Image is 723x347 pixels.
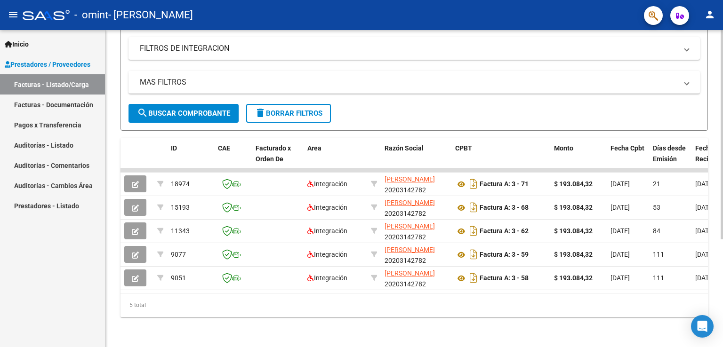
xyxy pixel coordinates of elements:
span: [DATE] [695,204,715,211]
span: 111 [653,274,664,282]
span: 84 [653,227,660,235]
div: 20203142782 [385,221,448,241]
mat-expansion-panel-header: FILTROS DE INTEGRACION [129,37,700,60]
span: Razón Social [385,144,424,152]
span: Días desde Emisión [653,144,686,163]
span: Facturado x Orden De [256,144,291,163]
div: 20203142782 [385,268,448,288]
span: 111 [653,251,664,258]
mat-panel-title: MAS FILTROS [140,77,677,87]
div: 20203142782 [385,244,448,264]
span: 53 [653,204,660,211]
span: [DATE] [611,227,630,235]
i: Descargar documento [467,247,480,262]
strong: $ 193.084,32 [554,227,593,235]
span: Prestadores / Proveedores [5,59,90,70]
span: 21 [653,180,660,188]
span: 11343 [171,227,190,235]
datatable-header-cell: Fecha Cpbt [607,138,649,180]
datatable-header-cell: Razón Social [381,138,451,180]
i: Descargar documento [467,200,480,215]
span: Integración [307,180,347,188]
button: Buscar Comprobante [129,104,239,123]
span: [PERSON_NAME] [385,246,435,253]
span: [PERSON_NAME] [385,175,435,183]
span: [DATE] [695,251,715,258]
strong: Factura A: 3 - 62 [480,228,529,235]
span: ID [171,144,177,152]
span: [DATE] [695,180,715,188]
i: Descargar documento [467,223,480,238]
strong: Factura A: 3 - 68 [480,204,529,212]
mat-icon: person [704,9,715,20]
datatable-header-cell: Facturado x Orden De [252,138,304,180]
span: - [PERSON_NAME] [108,5,193,25]
span: 9077 [171,251,186,258]
span: [DATE] [611,251,630,258]
button: Borrar Filtros [246,104,331,123]
mat-icon: menu [8,9,19,20]
div: 5 total [120,293,708,317]
strong: $ 193.084,32 [554,251,593,258]
span: Monto [554,144,573,152]
mat-icon: delete [255,107,266,118]
strong: $ 193.084,32 [554,180,593,188]
span: Integración [307,251,347,258]
strong: Factura A: 3 - 58 [480,275,529,282]
strong: $ 193.084,32 [554,274,593,282]
span: Integración [307,274,347,282]
datatable-header-cell: CPBT [451,138,550,180]
span: [DATE] [611,180,630,188]
span: 15193 [171,204,190,211]
i: Descargar documento [467,270,480,285]
div: Open Intercom Messenger [691,315,714,338]
div: 20203142782 [385,197,448,217]
span: [DATE] [611,274,630,282]
datatable-header-cell: Area [304,138,367,180]
span: [PERSON_NAME] [385,269,435,277]
span: [PERSON_NAME] [385,199,435,206]
mat-expansion-panel-header: MAS FILTROS [129,71,700,94]
span: CAE [218,144,230,152]
span: 9051 [171,274,186,282]
span: [DATE] [695,227,715,235]
mat-panel-title: FILTROS DE INTEGRACION [140,43,677,54]
span: Integración [307,227,347,235]
datatable-header-cell: CAE [214,138,252,180]
span: Integración [307,204,347,211]
span: Fecha Recibido [695,144,722,163]
mat-icon: search [137,107,148,118]
span: [DATE] [695,274,715,282]
datatable-header-cell: Días desde Emisión [649,138,691,180]
span: Buscar Comprobante [137,109,230,118]
strong: Factura A: 3 - 59 [480,251,529,259]
div: 20203142782 [385,174,448,194]
datatable-header-cell: ID [167,138,214,180]
span: 18974 [171,180,190,188]
span: Borrar Filtros [255,109,322,118]
span: CPBT [455,144,472,152]
datatable-header-cell: Monto [550,138,607,180]
span: [PERSON_NAME] [385,222,435,230]
span: Area [307,144,321,152]
span: - omint [74,5,108,25]
strong: $ 193.084,32 [554,204,593,211]
i: Descargar documento [467,176,480,191]
span: Inicio [5,39,29,49]
span: [DATE] [611,204,630,211]
span: Fecha Cpbt [611,144,644,152]
strong: Factura A: 3 - 71 [480,181,529,188]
